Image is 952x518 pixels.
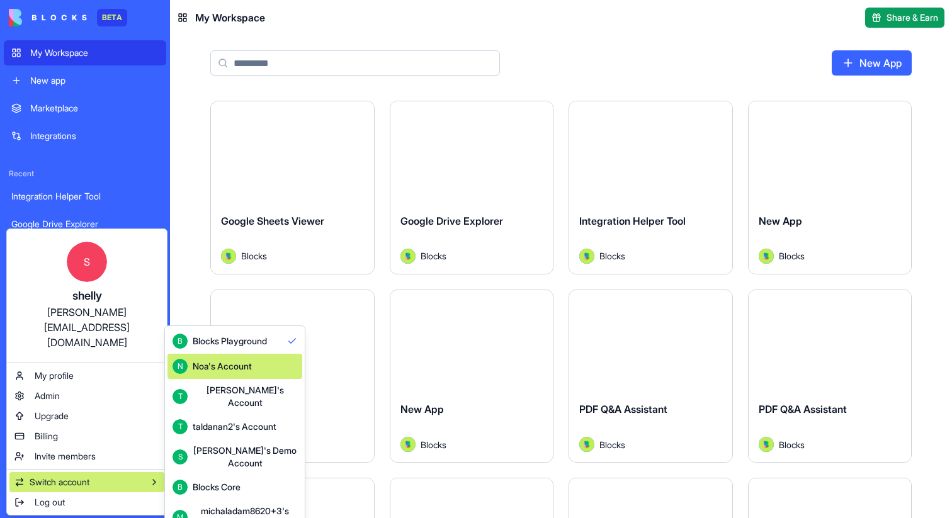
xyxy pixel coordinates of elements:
div: [PERSON_NAME][EMAIL_ADDRESS][DOMAIN_NAME] [20,305,154,350]
span: Invite members [35,450,96,463]
a: Billing [9,426,164,446]
span: S [67,242,107,282]
span: Switch account [30,476,89,488]
div: Integration Helper Tool [11,190,159,203]
span: Recent [4,169,166,179]
span: Upgrade [35,410,69,422]
a: Invite members [9,446,164,466]
a: Admin [9,386,164,406]
a: Sshelly[PERSON_NAME][EMAIL_ADDRESS][DOMAIN_NAME] [9,232,164,360]
div: Google Drive Explorer [11,218,159,230]
div: shelly [20,287,154,305]
span: My profile [35,369,74,382]
span: Log out [35,496,65,509]
a: My profile [9,366,164,386]
span: Admin [35,390,60,402]
span: Billing [35,430,58,442]
a: Upgrade [9,406,164,426]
